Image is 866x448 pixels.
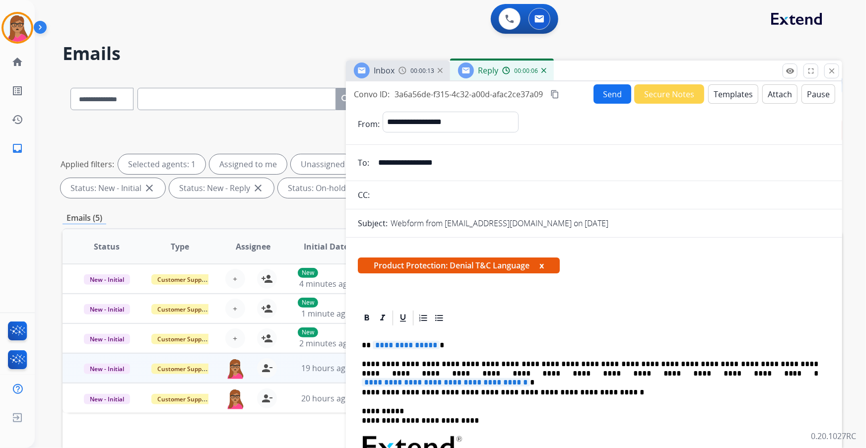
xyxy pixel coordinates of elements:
mat-icon: close [252,182,264,194]
mat-icon: person_add [261,273,273,285]
span: 00:00:06 [514,67,538,75]
mat-icon: inbox [11,142,23,154]
span: Status [94,241,120,253]
mat-icon: content_copy [550,90,559,99]
mat-icon: search [340,93,352,105]
button: Attach [762,84,798,104]
button: + [225,328,245,348]
span: New - Initial [84,394,130,404]
span: + [233,332,237,344]
mat-icon: person_add [261,303,273,315]
span: Customer Support [151,274,216,285]
span: Assignee [236,241,270,253]
p: From: [358,118,380,130]
div: Italic [375,311,390,325]
img: avatar [3,14,31,42]
span: + [233,273,237,285]
span: 20 hours ago [301,393,350,404]
mat-icon: home [11,56,23,68]
span: 1 minute ago [301,308,350,319]
div: Status: New - Initial [61,178,165,198]
img: agent-avatar [225,388,245,409]
p: New [298,298,318,308]
p: New [298,327,318,337]
p: Convo ID: [354,88,390,100]
button: Templates [708,84,758,104]
p: Emails (5) [63,212,106,224]
span: Inbox [374,65,395,76]
span: New - Initial [84,334,130,344]
div: Underline [396,311,410,325]
div: Status: New - Reply [169,178,274,198]
mat-icon: remove_red_eye [786,66,795,75]
mat-icon: person_remove [261,362,273,374]
span: Customer Support [151,334,216,344]
button: Send [594,84,631,104]
span: 00:00:13 [410,67,434,75]
span: Product Protection: Denial T&C Language [358,257,560,273]
span: New - Initial [84,364,130,374]
p: New [298,268,318,278]
div: Status: On-hold – Internal [278,178,407,198]
p: CC: [358,189,370,201]
p: To: [358,157,369,169]
span: Customer Support [151,364,216,374]
div: Bullet List [432,311,447,325]
span: Reply [478,65,498,76]
span: 19 hours ago [301,363,350,374]
mat-icon: person_add [261,332,273,344]
button: Secure Notes [634,84,704,104]
p: 0.20.1027RC [811,430,856,442]
p: Applied filters: [61,158,114,170]
div: Bold [359,311,374,325]
mat-icon: history [11,114,23,126]
h2: Emails [63,44,842,64]
mat-icon: list_alt [11,85,23,97]
span: 2 minutes ago [299,338,352,349]
span: Type [171,241,189,253]
button: + [225,299,245,319]
span: Customer Support [151,394,216,404]
span: 4 minutes ago [299,278,352,289]
button: Pause [801,84,835,104]
button: x [539,259,544,271]
div: Ordered List [416,311,431,325]
mat-icon: fullscreen [806,66,815,75]
mat-icon: close [143,182,155,194]
p: Webform from [EMAIL_ADDRESS][DOMAIN_NAME] on [DATE] [391,217,608,229]
span: 3a6a56de-f315-4c32-a00d-afac2ce37a09 [395,89,543,100]
span: New - Initial [84,304,130,315]
div: Unassigned [291,154,355,174]
mat-icon: close [827,66,836,75]
p: Subject: [358,217,388,229]
button: + [225,269,245,289]
mat-icon: person_remove [261,392,273,404]
span: + [233,303,237,315]
img: agent-avatar [225,358,245,379]
span: New - Initial [84,274,130,285]
div: Selected agents: 1 [118,154,205,174]
span: Initial Date [304,241,348,253]
div: Assigned to me [209,154,287,174]
span: Customer Support [151,304,216,315]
